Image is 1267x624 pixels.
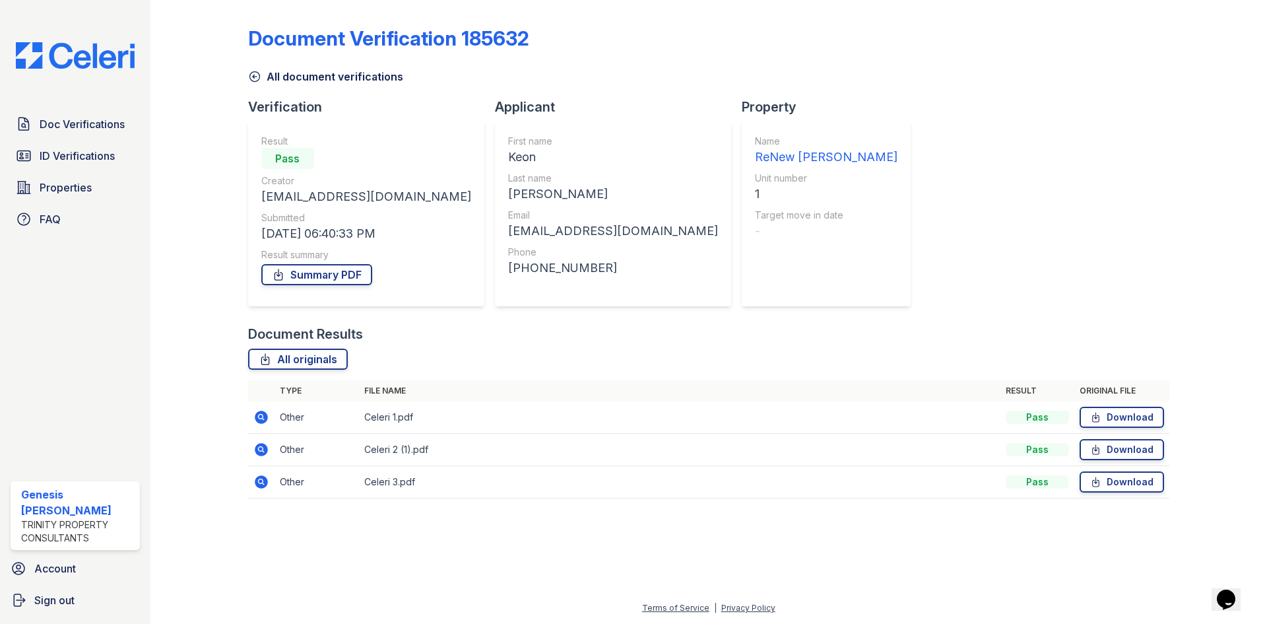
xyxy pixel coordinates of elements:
[261,264,372,285] a: Summary PDF
[642,603,709,613] a: Terms of Service
[275,401,359,434] td: Other
[261,148,314,169] div: Pass
[21,487,135,518] div: Genesis [PERSON_NAME]
[755,172,897,185] div: Unit number
[11,206,140,232] a: FAQ
[508,259,718,277] div: [PHONE_NUMBER]
[508,222,718,240] div: [EMAIL_ADDRESS][DOMAIN_NAME]
[248,26,529,50] div: Document Verification 185632
[261,174,471,188] div: Creator
[755,135,897,166] a: Name ReNew [PERSON_NAME]
[755,222,897,240] div: -
[714,603,717,613] div: |
[261,225,471,243] div: [DATE] 06:40:33 PM
[755,135,897,148] div: Name
[1000,380,1074,401] th: Result
[1080,471,1164,493] a: Download
[21,518,135,545] div: Trinity Property Consultants
[34,592,75,608] span: Sign out
[11,111,140,137] a: Doc Verifications
[359,401,1000,434] td: Celeri 1.pdf
[359,380,1000,401] th: File name
[275,380,359,401] th: Type
[359,434,1000,466] td: Celeri 2 (1).pdf
[5,42,145,69] img: CE_Logo_Blue-a8612792a0a2168367f1c8372b55b34899dd931a85d93a1a3d3e32e68fde9ad4.png
[40,180,92,195] span: Properties
[495,98,742,116] div: Applicant
[508,185,718,203] div: [PERSON_NAME]
[261,211,471,225] div: Submitted
[5,555,145,582] a: Account
[1006,475,1069,489] div: Pass
[248,69,403,85] a: All document verifications
[261,248,471,261] div: Result summary
[1006,411,1069,424] div: Pass
[1080,407,1164,428] a: Download
[1212,571,1254,611] iframe: chat widget
[755,148,897,166] div: ReNew [PERSON_NAME]
[40,148,115,164] span: ID Verifications
[755,185,897,203] div: 1
[508,209,718,222] div: Email
[248,325,363,343] div: Document Results
[40,116,125,132] span: Doc Verifications
[508,246,718,259] div: Phone
[721,603,775,613] a: Privacy Policy
[248,349,348,370] a: All originals
[11,174,140,201] a: Properties
[359,466,1000,499] td: Celeri 3.pdf
[1074,380,1169,401] th: Original file
[5,587,145,613] a: Sign out
[248,98,495,116] div: Verification
[508,172,718,185] div: Last name
[275,434,359,466] td: Other
[11,143,140,169] a: ID Verifications
[34,561,76,576] span: Account
[508,135,718,148] div: First name
[755,209,897,222] div: Target move in date
[508,148,718,166] div: Keon
[261,188,471,206] div: [EMAIL_ADDRESS][DOMAIN_NAME]
[275,466,359,499] td: Other
[261,135,471,148] div: Result
[40,211,61,227] span: FAQ
[1006,443,1069,456] div: Pass
[742,98,921,116] div: Property
[1080,439,1164,460] a: Download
